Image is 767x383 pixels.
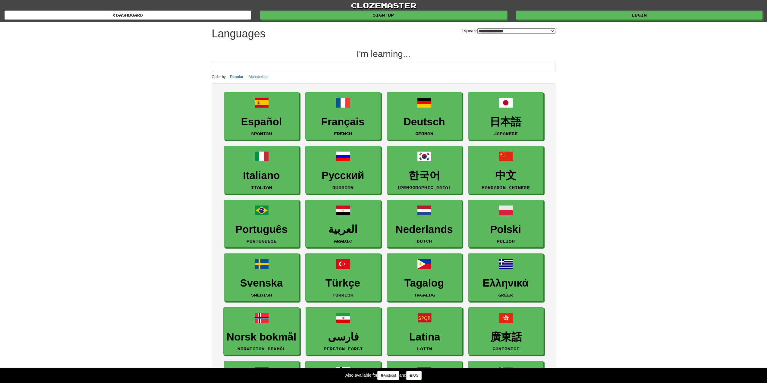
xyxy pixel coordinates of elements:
a: Android [377,371,399,380]
small: Spanish [251,131,272,136]
a: iOS [406,371,422,380]
h3: العربية [309,224,377,235]
a: PortuguêsPortuguese [224,200,299,248]
small: Turkish [332,293,354,297]
a: TagalogTagalog [387,253,462,301]
h3: Italiano [227,170,296,181]
small: German [415,131,433,136]
a: العربيةArabic [305,200,381,248]
a: TürkçeTurkish [305,253,381,301]
a: Sign up [260,11,507,20]
a: Login [516,11,762,20]
h2: I'm learning... [212,49,555,59]
a: SvenskaSwedish [224,253,299,301]
a: РусскийRussian [305,146,381,194]
a: ΕλληνικάGreek [468,253,543,301]
a: 中文Mandarin Chinese [468,146,543,194]
small: Arabic [334,239,352,243]
h3: Deutsch [390,116,459,128]
a: LatinaLatin [387,307,462,355]
a: PolskiPolish [468,200,543,248]
small: Norwegian Bokmål [237,347,286,351]
button: Popular [228,74,245,80]
a: Norsk bokmålNorwegian Bokmål [223,307,300,355]
small: [DEMOGRAPHIC_DATA] [397,185,451,190]
h3: Svenska [227,277,296,289]
h3: 한국어 [390,170,459,181]
a: 日本語Japanese [468,92,543,140]
select: I speak: [477,28,555,34]
small: Cantonese [492,347,520,351]
label: I speak: [461,28,555,34]
small: Tagalog [414,293,435,297]
small: Greek [498,293,513,297]
a: FrançaisFrench [305,92,381,140]
small: Swedish [251,293,272,297]
small: Japanese [494,131,518,136]
small: Polish [497,239,515,243]
h3: Nederlands [390,224,459,235]
h3: 廣東話 [472,331,540,343]
h3: Türkçe [309,277,377,289]
h3: Ελληνικά [471,277,540,289]
a: EspañolSpanish [224,92,299,140]
a: DeutschGerman [387,92,462,140]
a: فارسیPersian Farsi [306,307,381,355]
h3: فارسی [309,331,378,343]
h3: Latina [390,331,459,343]
h1: Languages [212,28,266,40]
small: Mandarin Chinese [482,185,530,190]
small: Dutch [417,239,432,243]
a: 廣東話Cantonese [468,307,544,355]
small: Persian Farsi [324,347,363,351]
small: Portuguese [247,239,277,243]
h3: Norsk bokmål [227,331,296,343]
h3: Français [309,116,377,128]
h3: Tagalog [390,277,459,289]
small: Russian [332,185,354,190]
a: ItalianoItalian [224,146,299,194]
small: Order by: [212,75,227,79]
h3: 中文 [471,170,540,181]
a: dashboard [5,11,251,20]
button: Alphabetical [247,74,270,80]
a: NederlandsDutch [387,200,462,248]
a: 한국어[DEMOGRAPHIC_DATA] [387,146,462,194]
h3: 日本語 [471,116,540,128]
h3: Polski [471,224,540,235]
small: Latin [417,347,432,351]
small: Italian [251,185,272,190]
h3: Русский [309,170,377,181]
small: French [334,131,352,136]
h3: Português [227,224,296,235]
h3: Español [227,116,296,128]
